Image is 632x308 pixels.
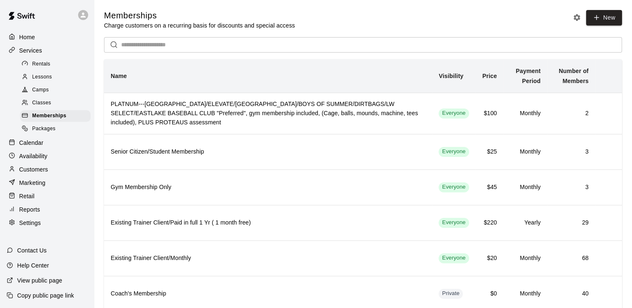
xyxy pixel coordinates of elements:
div: Packages [20,123,91,135]
a: Classes [20,97,94,110]
p: Charge customers on a recurring basis for discounts and special access [104,21,295,30]
h6: $25 [482,147,497,157]
h6: Monthly [510,183,541,192]
span: Everyone [439,109,469,117]
h6: 2 [554,109,589,118]
div: This membership is visible to all customers [439,253,469,263]
a: Services [7,44,87,57]
span: Everyone [439,254,469,262]
p: Availability [19,152,48,160]
span: Everyone [439,219,469,227]
h6: Monthly [510,147,541,157]
span: Packages [32,125,56,133]
a: Camps [20,84,94,97]
span: Private [439,290,463,298]
h6: $45 [482,183,497,192]
a: Packages [20,123,94,136]
a: Settings [7,217,87,229]
span: Everyone [439,183,469,191]
h6: $100 [482,109,497,118]
b: Number of Members [559,68,589,84]
a: Customers [7,163,87,176]
p: Reports [19,205,40,214]
span: Classes [32,99,51,107]
p: View public page [17,276,62,285]
b: Price [482,73,497,79]
p: Calendar [19,139,43,147]
div: Camps [20,84,91,96]
a: Home [7,31,87,43]
a: Marketing [7,177,87,189]
span: Lessons [32,73,52,81]
b: Payment Period [516,68,541,84]
h6: $0 [482,289,497,298]
h6: Monthly [510,289,541,298]
p: Copy public page link [17,291,74,300]
span: Camps [32,86,49,94]
h6: 40 [554,289,589,298]
span: Memberships [32,112,66,120]
div: This membership is visible to all customers [439,218,469,228]
span: Rentals [32,60,51,68]
div: Classes [20,97,91,109]
h6: 3 [554,183,589,192]
h6: 68 [554,254,589,263]
p: Marketing [19,179,46,187]
h6: 3 [554,147,589,157]
div: This membership is visible to all customers [439,182,469,192]
h6: Existing Trainer Client/Paid in full 1 Yr ( 1 month free) [111,218,425,227]
p: Settings [19,219,41,227]
h6: $220 [482,218,497,227]
b: Visibility [439,73,463,79]
h6: Existing Trainer Client/Monthly [111,254,425,263]
a: Lessons [20,71,94,83]
span: Everyone [439,148,469,156]
h6: Coach's Membership [111,289,425,298]
h6: Monthly [510,109,541,118]
a: Rentals [20,58,94,71]
a: New [586,10,622,25]
a: Reports [7,203,87,216]
h6: PLATNUM---[GEOGRAPHIC_DATA]/ELEVATE/[GEOGRAPHIC_DATA]/BOYS OF SUMMER/DIRTBAGS/LW SELECT/EASTLAKE ... [111,100,425,127]
p: Services [19,46,42,55]
h6: Gym Membership Only [111,183,425,192]
div: This membership is hidden from the memberships page [439,289,463,299]
h5: Memberships [104,10,295,21]
p: Home [19,33,35,41]
p: Contact Us [17,246,47,255]
b: Name [111,73,127,79]
p: Retail [19,192,35,200]
a: Availability [7,150,87,162]
button: Memberships settings [571,11,583,24]
div: Memberships [20,110,91,122]
a: Calendar [7,136,87,149]
div: This membership is visible to all customers [439,147,469,157]
h6: $20 [482,254,497,263]
a: Retail [7,190,87,202]
p: Help Center [17,261,49,270]
h6: Monthly [510,254,541,263]
div: This membership is visible to all customers [439,109,469,119]
p: Customers [19,165,48,174]
a: Memberships [20,110,94,123]
div: Rentals [20,58,91,70]
h6: Senior Citizen/Student Membership [111,147,425,157]
h6: 29 [554,218,589,227]
div: Lessons [20,71,91,83]
h6: Yearly [510,218,541,227]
